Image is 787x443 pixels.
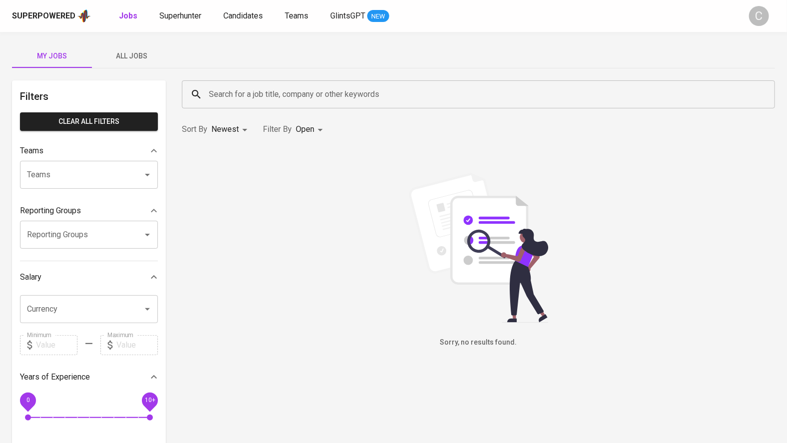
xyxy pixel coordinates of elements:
p: Filter By [263,123,292,135]
h6: Sorry, no results found. [182,337,775,348]
a: Jobs [119,10,139,22]
span: GlintsGPT [330,11,365,20]
div: Open [296,120,326,139]
img: file_searching.svg [404,173,554,323]
span: My Jobs [18,50,86,62]
span: 10+ [144,397,155,404]
span: Superhunter [159,11,201,20]
div: Reporting Groups [20,201,158,221]
span: All Jobs [98,50,166,62]
a: Candidates [223,10,265,22]
input: Value [36,335,77,355]
button: Open [140,228,154,242]
p: Teams [20,145,43,157]
a: Superpoweredapp logo [12,8,91,23]
img: app logo [77,8,91,23]
b: Jobs [119,11,137,20]
span: Clear All filters [28,115,150,128]
button: Open [140,168,154,182]
p: Years of Experience [20,371,90,383]
p: Sort By [182,123,207,135]
p: Reporting Groups [20,205,81,217]
div: Salary [20,267,158,287]
a: Superhunter [159,10,203,22]
button: Open [140,302,154,316]
a: GlintsGPT NEW [330,10,389,22]
span: Teams [285,11,308,20]
div: Years of Experience [20,367,158,387]
div: Superpowered [12,10,75,22]
input: Value [116,335,158,355]
span: 0 [26,397,29,404]
p: Newest [211,123,239,135]
p: Salary [20,271,41,283]
div: C [749,6,769,26]
button: Clear All filters [20,112,158,131]
span: Open [296,124,314,134]
div: Newest [211,120,251,139]
h6: Filters [20,88,158,104]
span: NEW [367,11,389,21]
a: Teams [285,10,310,22]
div: Teams [20,141,158,161]
span: Candidates [223,11,263,20]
